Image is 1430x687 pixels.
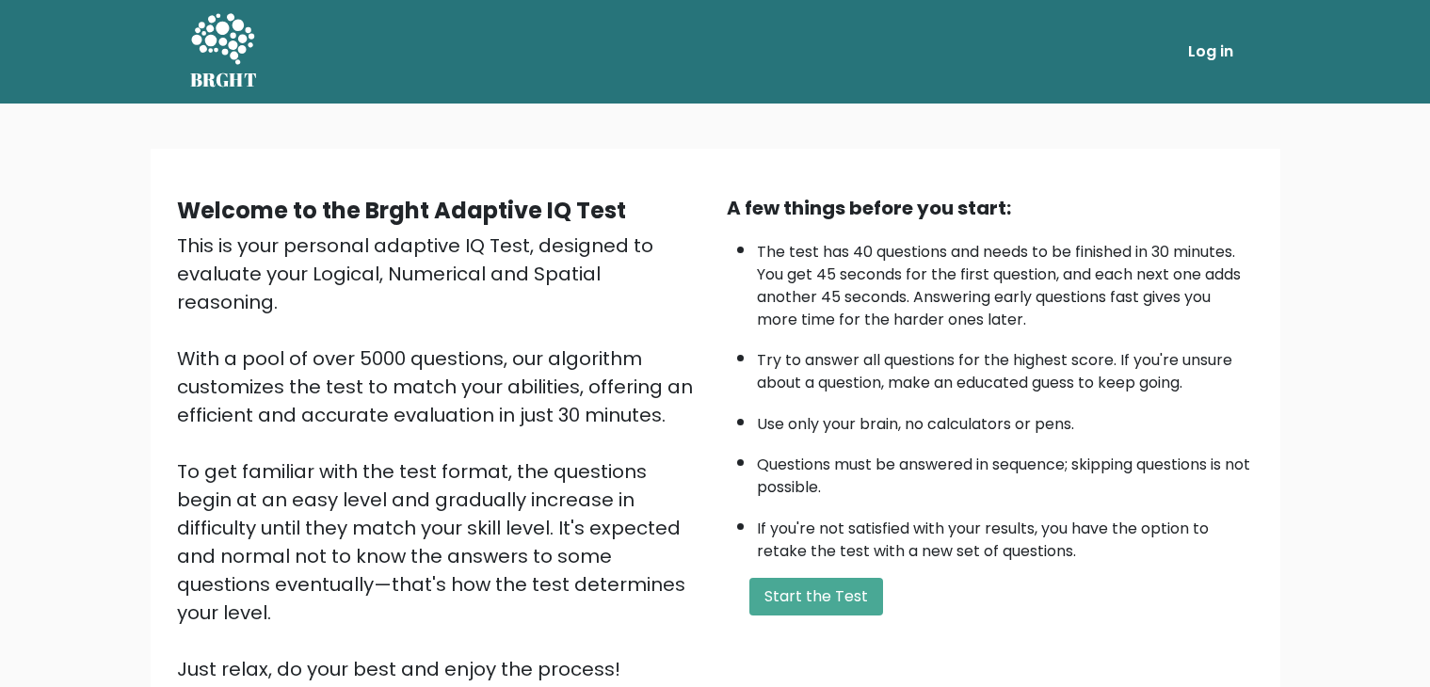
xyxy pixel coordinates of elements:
[190,69,258,91] h5: BRGHT
[757,404,1254,436] li: Use only your brain, no calculators or pens.
[749,578,883,615] button: Start the Test
[757,508,1254,563] li: If you're not satisfied with your results, you have the option to retake the test with a new set ...
[177,195,626,226] b: Welcome to the Brght Adaptive IQ Test
[177,232,704,683] div: This is your personal adaptive IQ Test, designed to evaluate your Logical, Numerical and Spatial ...
[727,194,1254,222] div: A few things before you start:
[757,232,1254,331] li: The test has 40 questions and needs to be finished in 30 minutes. You get 45 seconds for the firs...
[757,340,1254,394] li: Try to answer all questions for the highest score. If you're unsure about a question, make an edu...
[1181,33,1241,71] a: Log in
[757,444,1254,499] li: Questions must be answered in sequence; skipping questions is not possible.
[190,8,258,96] a: BRGHT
